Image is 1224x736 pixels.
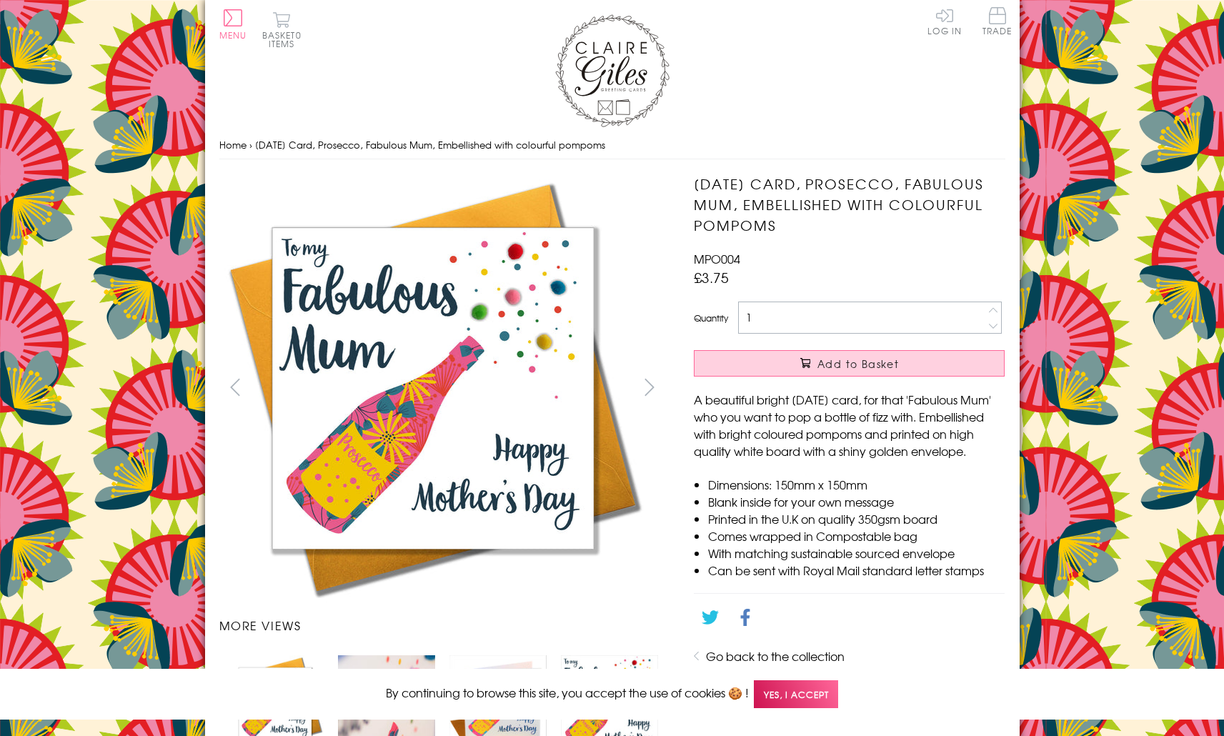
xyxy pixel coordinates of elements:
[754,680,838,708] span: Yes, I accept
[706,647,845,665] a: Go back to the collection
[219,371,252,403] button: prev
[219,174,647,602] img: Mother's Day Card, Prosecco, Fabulous Mum, Embellished with colourful pompoms
[694,250,740,267] span: MPO004
[249,138,252,151] span: ›
[982,7,1012,38] a: Trade
[694,391,1005,459] p: A beautiful bright [DATE] card, for that 'Fabulous Mum' who you want to pop a bottle of fizz with...
[708,544,1005,562] li: With matching sustainable sourced envelope
[555,14,670,127] img: Claire Giles Greetings Cards
[708,527,1005,544] li: Comes wrapped in Compostable bag
[694,312,728,324] label: Quantity
[927,7,962,35] a: Log In
[694,267,729,287] span: £3.75
[708,562,1005,579] li: Can be sent with Royal Mail standard letter stamps
[982,7,1012,35] span: Trade
[817,357,899,371] span: Add to Basket
[633,371,665,403] button: next
[219,617,666,634] h3: More views
[219,29,247,41] span: Menu
[269,29,302,50] span: 0 items
[219,9,247,39] button: Menu
[255,138,605,151] span: [DATE] Card, Prosecco, Fabulous Mum, Embellished with colourful pompoms
[262,11,302,48] button: Basket0 items
[694,174,1005,235] h1: [DATE] Card, Prosecco, Fabulous Mum, Embellished with colourful pompoms
[665,174,1094,594] img: Mother's Day Card, Prosecco, Fabulous Mum, Embellished with colourful pompoms
[219,131,1005,160] nav: breadcrumbs
[708,510,1005,527] li: Printed in the U.K on quality 350gsm board
[708,476,1005,493] li: Dimensions: 150mm x 150mm
[694,350,1005,377] button: Add to Basket
[219,138,247,151] a: Home
[708,493,1005,510] li: Blank inside for your own message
